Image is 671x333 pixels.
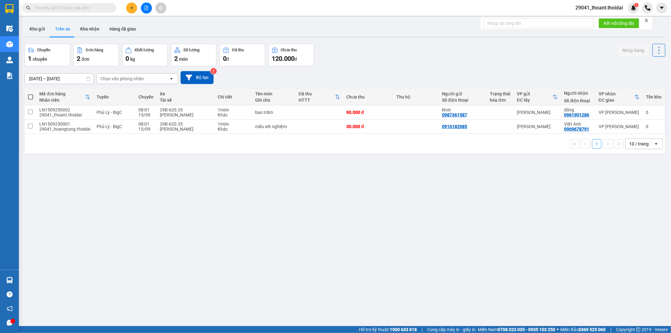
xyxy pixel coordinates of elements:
[599,91,635,96] div: VP nhận
[77,55,80,62] span: 2
[646,110,662,115] div: 0
[160,98,212,103] div: Tài xế
[126,3,137,14] button: plus
[564,107,592,112] div: dũng
[6,277,13,284] img: warehouse-icon
[179,57,188,62] span: món
[138,127,154,132] div: 15/09
[6,57,13,63] img: warehouse-icon
[160,127,212,132] div: [PERSON_NAME]
[422,326,422,333] span: |
[130,6,134,10] span: plus
[7,320,13,326] span: message
[517,124,558,129] div: [PERSON_NAME]
[75,21,104,37] button: Kho nhận
[73,44,119,66] button: Đơn hàng2đơn
[255,98,292,103] div: Ghi chú
[104,21,141,37] button: Hàng đã giao
[484,18,594,28] input: Nhập số tổng đài
[6,72,13,79] img: solution-icon
[517,98,553,103] div: ĐC lấy
[517,110,558,115] div: [PERSON_NAME]
[294,57,297,62] span: đ
[564,91,592,96] div: Người nhận
[442,91,484,96] div: Người gửi
[272,55,294,62] span: 120.000
[514,89,561,105] th: Toggle SortBy
[557,328,559,331] span: ⚪️
[174,55,178,62] span: 2
[7,291,13,297] span: question-circle
[268,44,314,66] button: Chưa thu120.000đ
[39,91,85,96] div: Mã đơn hàng
[478,326,555,333] span: Miền Nam
[442,107,484,112] div: khơi
[346,124,390,129] div: 30.000 đ
[498,327,555,332] strong: 0708 023 035 - 0935 103 250
[25,21,50,37] button: Kho gửi
[299,98,335,103] div: HTTT
[579,327,606,332] strong: 0369 525 060
[654,141,659,146] svg: open
[160,107,212,112] div: 29B-620.35
[138,121,154,127] div: 08:01
[427,326,476,333] span: Cung cấp máy in - giấy in:
[130,57,135,62] span: kg
[564,98,592,103] div: Số điện thoại
[39,112,90,117] div: 29041_thoant.thoidai
[37,48,50,52] div: Chuyến
[39,127,90,132] div: 29041_hoangtung.thoidai
[617,45,649,56] button: Nhập hàng
[560,326,606,333] span: Miền Bắc
[160,121,212,127] div: 29B-620.35
[39,98,85,103] div: Nhân viên
[25,74,93,84] input: Select a date range.
[5,4,14,14] img: logo-vxr
[171,44,216,66] button: Số lượng2món
[564,127,589,132] div: 0969678791
[7,306,13,312] span: notification
[97,110,122,115] span: Phủ Lý - BigC
[226,57,229,62] span: đ
[159,6,163,10] span: aim
[599,18,639,28] button: Kết nối tổng đài
[155,3,166,14] button: aim
[396,94,436,99] div: Thu hộ
[517,91,553,96] div: VP gửi
[490,98,511,103] div: hóa đơn
[218,94,249,99] div: Chi tiết
[220,44,265,66] button: Đã thu0đ
[646,124,662,129] div: 0
[138,112,154,117] div: 15/09
[599,98,635,103] div: ĐC giao
[281,48,297,52] div: Chưa thu
[6,41,13,48] img: warehouse-icon
[629,141,649,147] div: 10 / trang
[255,110,292,115] div: bao trầm
[570,4,628,12] span: 29041_thoant.thoidai
[636,327,640,332] span: copyright
[218,107,249,112] div: 1 món
[28,55,31,62] span: 1
[599,110,640,115] div: VP [PERSON_NAME]
[346,94,390,99] div: Chưa thu
[81,57,89,62] span: đơn
[255,124,292,129] div: mẫu xét nghiệm
[126,55,129,62] span: 0
[6,25,13,32] img: warehouse-icon
[442,124,467,129] div: 0916182985
[232,48,244,52] div: Đã thu
[144,6,148,10] span: file-add
[564,112,589,117] div: 0961901286
[36,89,93,105] th: Toggle SortBy
[295,89,343,105] th: Toggle SortBy
[25,44,70,66] button: Chuyến1chuyến
[35,4,109,11] input: Tìm tên, số ĐT hoặc mã đơn
[138,107,154,112] div: 08:01
[359,326,417,333] span: Hỗ trợ kỹ thuật:
[135,48,154,52] div: Khối lượng
[442,98,484,103] div: Số điện thoại
[646,94,662,99] div: Tồn kho
[100,76,144,82] div: Chọn văn phòng nhận
[218,112,249,117] div: Khác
